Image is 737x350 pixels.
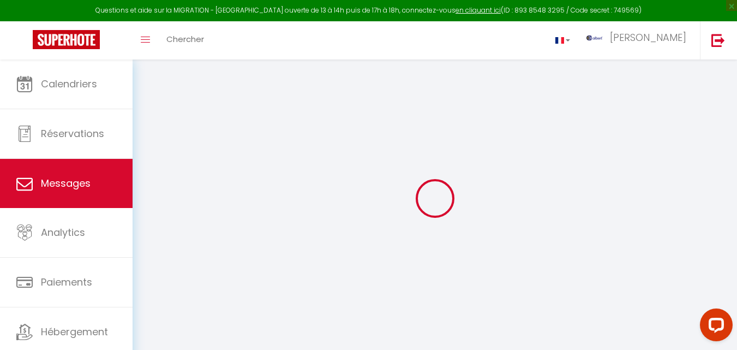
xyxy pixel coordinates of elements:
[711,33,725,47] img: logout
[586,35,603,40] img: ...
[33,30,100,49] img: Super Booking
[610,31,686,44] span: [PERSON_NAME]
[691,304,737,350] iframe: LiveChat chat widget
[41,275,92,289] span: Paiements
[41,325,108,339] span: Hébergement
[41,176,91,190] span: Messages
[456,5,501,15] a: en cliquant ici
[166,33,204,45] span: Chercher
[41,77,97,91] span: Calendriers
[578,21,700,60] a: ... [PERSON_NAME]
[41,226,85,239] span: Analytics
[158,21,212,60] a: Chercher
[41,127,104,140] span: Réservations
